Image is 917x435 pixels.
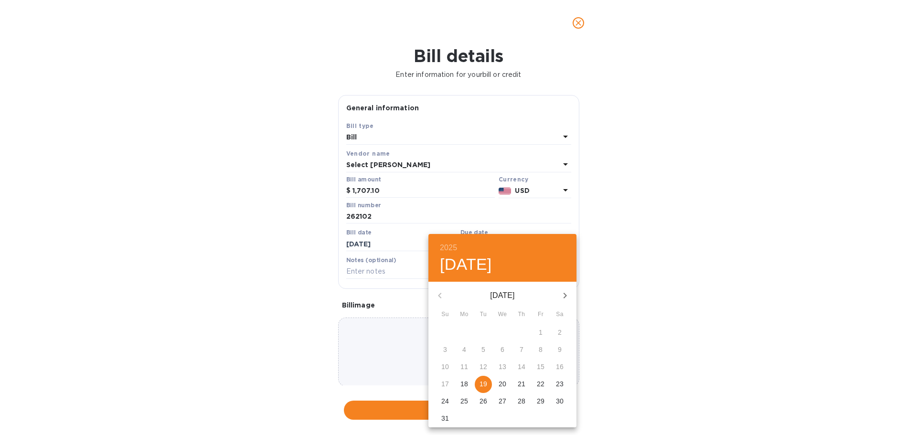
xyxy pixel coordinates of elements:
[494,310,511,319] span: We
[437,310,454,319] span: Su
[437,393,454,410] button: 24
[456,393,473,410] button: 25
[532,310,549,319] span: Fr
[441,414,449,423] p: 31
[518,396,525,406] p: 28
[532,376,549,393] button: 22
[460,396,468,406] p: 25
[518,379,525,389] p: 21
[440,241,457,255] button: 2025
[440,255,492,275] button: [DATE]
[480,379,487,389] p: 19
[475,310,492,319] span: Tu
[551,310,568,319] span: Sa
[556,379,564,389] p: 23
[494,376,511,393] button: 20
[551,393,568,410] button: 30
[456,376,473,393] button: 18
[451,290,554,301] p: [DATE]
[480,396,487,406] p: 26
[437,410,454,427] button: 31
[499,379,506,389] p: 20
[551,376,568,393] button: 23
[475,393,492,410] button: 26
[532,393,549,410] button: 29
[456,310,473,319] span: Mo
[513,310,530,319] span: Th
[513,393,530,410] button: 28
[460,379,468,389] p: 18
[537,396,544,406] p: 29
[513,376,530,393] button: 21
[499,396,506,406] p: 27
[537,379,544,389] p: 22
[475,376,492,393] button: 19
[441,396,449,406] p: 24
[494,393,511,410] button: 27
[556,396,564,406] p: 30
